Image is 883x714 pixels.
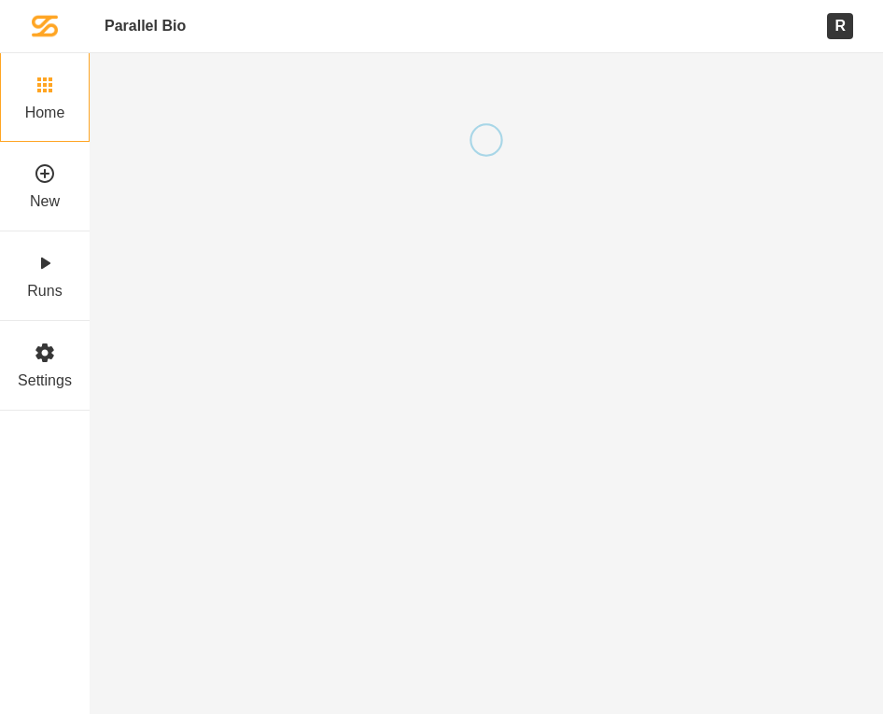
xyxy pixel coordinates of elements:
div: R [827,13,853,38]
label: Settings [18,371,72,389]
label: New [30,192,60,210]
label: Runs [27,282,62,300]
label: Home [25,104,65,121]
a: Parallel Bio [105,17,186,35]
img: Spaero logomark [32,13,58,39]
